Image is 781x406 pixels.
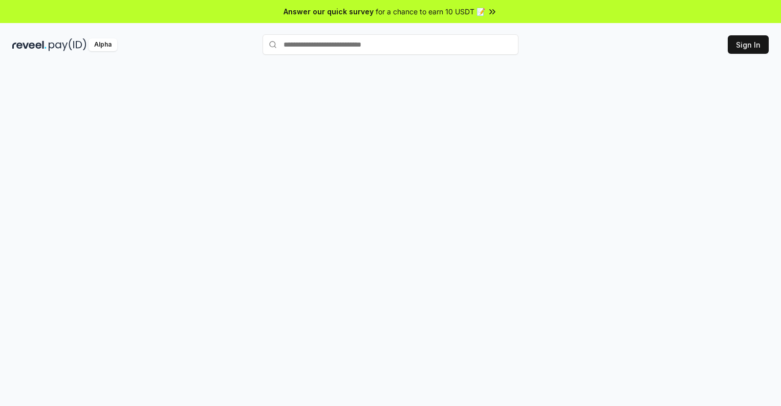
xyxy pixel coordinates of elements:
[376,6,485,17] span: for a chance to earn 10 USDT 📝
[89,38,117,51] div: Alpha
[49,38,86,51] img: pay_id
[12,38,47,51] img: reveel_dark
[284,6,374,17] span: Answer our quick survey
[728,35,769,54] button: Sign In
